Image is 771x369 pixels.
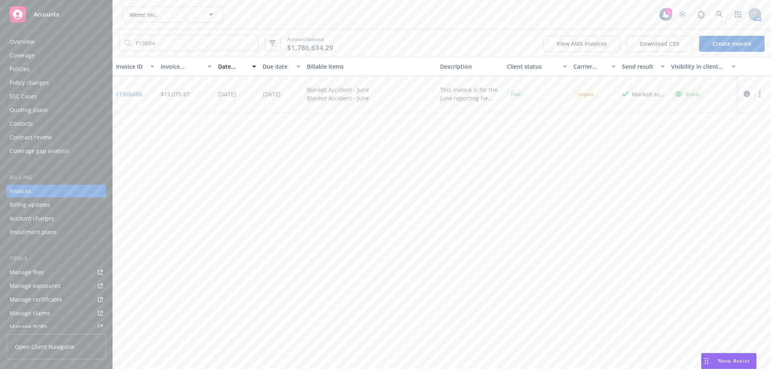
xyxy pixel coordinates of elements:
div: Due date [263,62,292,71]
div: Send result [622,62,656,71]
svg: Search [124,40,131,46]
button: Nova Assist [701,353,757,369]
button: Visibility in client dash [668,57,739,76]
a: SSC Cases [6,90,106,103]
div: [DATE] [218,90,236,98]
div: Policies [10,63,30,75]
div: Contract review [10,131,52,144]
div: Installment plans [10,226,57,239]
div: $13,079.87 [161,90,190,98]
div: Invoice ID [116,62,145,71]
div: Marked as sent [632,90,665,98]
button: Client status [504,57,570,76]
div: Visibility in client dash [671,62,727,71]
a: Create Invoice [699,36,765,52]
a: Policy changes [6,76,106,89]
button: Download CSV [626,36,693,52]
a: Manage files [6,266,106,279]
button: Weee! Inc. [122,6,223,22]
div: Paid [507,89,524,99]
a: Report a Bug [693,6,709,22]
div: Drag to move [702,353,712,369]
div: Manage claims [10,307,50,320]
button: Date issued [215,57,259,76]
a: Billing updates [6,198,106,211]
a: Contract review [6,131,106,144]
div: Carrier status [573,62,607,71]
div: Invoices [10,185,31,198]
a: Manage claims [6,307,106,320]
button: Carrier status [570,57,619,76]
div: Tools [6,255,106,263]
a: Policies [6,63,106,75]
div: Blanket Accident - June [307,86,369,94]
div: Policy changes [10,76,49,89]
div: Contacts [10,117,33,130]
div: Manage certificates [10,293,62,306]
div: 1 [665,8,672,15]
a: Coverage [6,49,106,62]
div: This invoice is for the June reporting for Weee! [MEDICAL_DATA] Policies for both CA and All Othe... [440,86,500,102]
a: Account charges [6,212,106,225]
input: Filter by keyword... [131,35,258,51]
div: Unpaid [573,89,598,99]
div: Overview [10,35,35,48]
a: Overview [6,35,106,48]
a: Invoices [6,185,106,198]
div: Manage BORs [10,320,47,333]
div: Client status [507,62,558,71]
div: [DATE] [263,90,281,98]
a: Coverage gap analysis [6,145,106,157]
div: Billing [6,173,106,181]
button: Send result [619,57,668,76]
div: Coverage gap analysis [10,145,69,157]
button: Invoice ID [113,57,157,76]
span: Open Client Navigator [15,342,75,351]
div: Billing updates [10,198,50,211]
a: Accounts [6,3,106,26]
div: Manage exposures [10,279,61,292]
a: Contacts [6,117,106,130]
div: Visible [675,90,700,98]
button: Description [437,57,504,76]
div: Billable items [307,62,434,71]
span: Accounts [34,11,59,18]
div: Invoice amount [161,62,203,71]
div: Quoting plans [10,104,48,116]
button: Due date [259,57,304,76]
a: F136B4B8 [116,90,142,98]
a: Manage BORs [6,320,106,333]
button: Invoice amount [157,57,215,76]
div: Manage files [10,266,44,279]
a: Installment plans [6,226,106,239]
button: Billable items [304,57,437,76]
button: View AMS invoices [543,36,620,52]
div: SSC Cases [10,90,37,103]
a: Quoting plans [6,104,106,116]
a: Manage certificates [6,293,106,306]
div: Coverage [10,49,35,62]
a: Stop snowing [675,6,691,22]
a: Manage exposures [6,279,106,292]
a: Search [712,6,728,22]
div: Date issued [218,62,247,71]
span: Weee! Inc. [129,10,199,19]
span: $1,786,634.29 [287,43,333,53]
div: Account charges [10,212,54,225]
div: Description [440,62,500,71]
div: Blanket Accident - June [307,94,369,102]
span: Account balance [287,36,333,51]
span: Nova Assist [718,357,750,364]
a: Switch app [730,6,746,22]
